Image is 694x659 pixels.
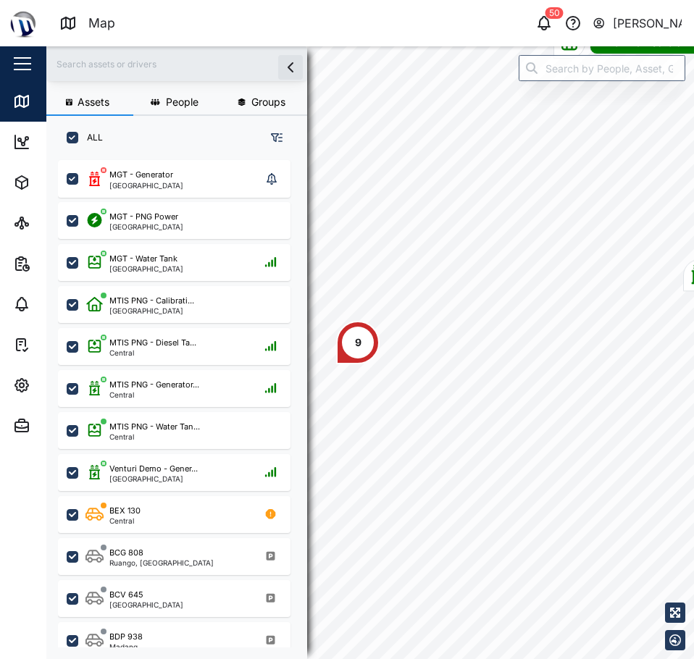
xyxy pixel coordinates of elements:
div: Alarms [38,296,83,312]
span: Groups [251,97,285,107]
div: MGT - Generator [109,169,173,181]
div: Settings [38,377,89,393]
div: [GEOGRAPHIC_DATA] [109,601,183,608]
div: grid [58,155,306,647]
div: Map [38,93,70,109]
div: Central [109,433,200,440]
label: ALL [78,132,103,143]
div: Central [109,349,196,356]
div: Central [109,517,141,524]
input: Search by People, Asset, Geozone or Place [519,55,685,81]
div: [GEOGRAPHIC_DATA] [109,223,183,230]
div: [GEOGRAPHIC_DATA] [109,265,183,272]
div: 50 [545,7,564,19]
div: [GEOGRAPHIC_DATA] [109,475,198,482]
div: MTIS PNG - Water Tan... [109,421,200,433]
span: Assets [78,97,109,107]
button: [PERSON_NAME] [592,13,682,33]
div: Sites [38,215,72,231]
div: Tasks [38,337,78,353]
div: Admin [38,418,80,434]
img: Main Logo [7,7,39,39]
div: Ruango, [GEOGRAPHIC_DATA] [109,559,214,566]
div: BEX 130 [109,505,141,517]
canvas: Map [46,46,694,659]
div: Map marker [336,321,380,364]
input: Search assets or drivers [55,53,298,75]
span: People [166,97,198,107]
div: MGT - PNG Power [109,211,178,223]
div: Assets [38,175,83,190]
div: [GEOGRAPHIC_DATA] [109,307,194,314]
div: BDP 938 [109,631,143,643]
div: Central [109,391,199,398]
div: Map [88,13,115,33]
div: Dashboard [38,134,103,150]
div: [GEOGRAPHIC_DATA] [109,182,183,189]
div: [PERSON_NAME] [613,14,682,33]
div: Venturi Demo - Gener... [109,463,198,475]
div: Madang [109,643,143,650]
div: MTIS PNG - Diesel Ta... [109,337,196,349]
div: MTIS PNG - Calibrati... [109,295,194,307]
div: MGT - Water Tank [109,253,177,265]
div: BCV 645 [109,589,143,601]
div: MTIS PNG - Generator... [109,379,199,391]
div: 9 [355,335,361,351]
div: BCG 808 [109,547,143,559]
div: Reports [38,256,87,272]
